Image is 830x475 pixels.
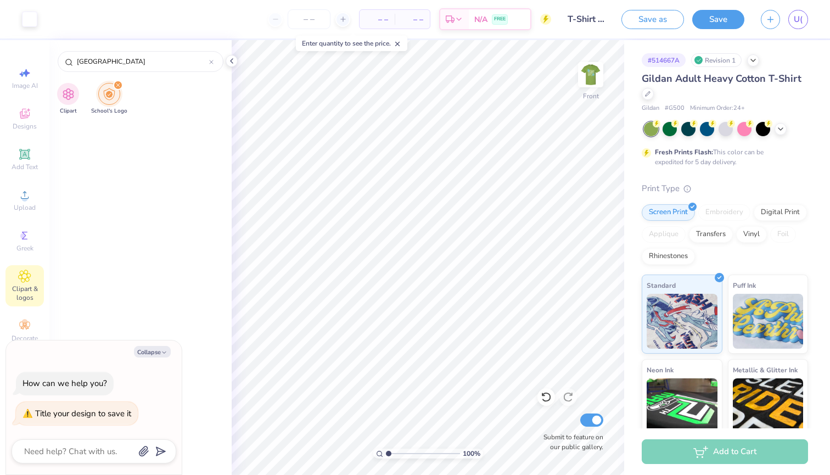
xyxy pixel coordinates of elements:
[655,147,790,167] div: This color can be expedited for 5 day delivery.
[366,14,388,25] span: – –
[16,244,33,253] span: Greek
[76,56,209,67] input: Try "WashU"
[401,14,423,25] span: – –
[690,104,745,113] span: Minimum Order: 24 +
[733,280,756,291] span: Puff Ink
[647,280,676,291] span: Standard
[23,378,107,389] div: How can we help you?
[754,204,807,221] div: Digital Print
[733,294,804,349] img: Puff Ink
[647,364,674,376] span: Neon Ink
[62,88,75,100] img: Clipart Image
[12,163,38,171] span: Add Text
[583,91,599,101] div: Front
[494,15,506,23] span: FREE
[665,104,685,113] span: # G500
[733,378,804,433] img: Metallic & Glitter Ink
[698,204,750,221] div: Embroidery
[537,432,603,452] label: Submit to feature on our public gallery.
[13,122,37,131] span: Designs
[736,226,767,243] div: Vinyl
[692,10,744,29] button: Save
[647,294,717,349] img: Standard
[474,14,487,25] span: N/A
[57,83,79,115] button: filter button
[12,81,38,90] span: Image AI
[642,226,686,243] div: Applique
[60,107,77,115] span: Clipart
[14,203,36,212] span: Upload
[288,9,330,29] input: – –
[5,284,44,302] span: Clipart & logos
[642,104,659,113] span: Gildan
[91,107,127,115] span: School's Logo
[794,13,803,26] span: U(
[463,449,480,459] span: 100 %
[642,53,686,67] div: # 514667A
[12,334,38,343] span: Decorate
[733,364,798,376] span: Metallic & Glitter Ink
[580,64,602,86] img: Front
[35,408,131,419] div: Title your design to save it
[647,378,717,433] img: Neon Ink
[621,10,684,29] button: Save as
[134,346,171,357] button: Collapse
[788,10,808,29] a: U(
[642,182,808,195] div: Print Type
[91,83,127,115] div: filter for School's Logo
[57,83,79,115] div: filter for Clipart
[691,53,742,67] div: Revision 1
[296,36,407,51] div: Enter quantity to see the price.
[770,226,796,243] div: Foil
[559,8,613,30] input: Untitled Design
[642,72,801,85] span: Gildan Adult Heavy Cotton T-Shirt
[689,226,733,243] div: Transfers
[103,88,115,100] img: School's Logo Image
[642,248,695,265] div: Rhinestones
[642,204,695,221] div: Screen Print
[91,83,127,115] button: filter button
[655,148,713,157] strong: Fresh Prints Flash:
